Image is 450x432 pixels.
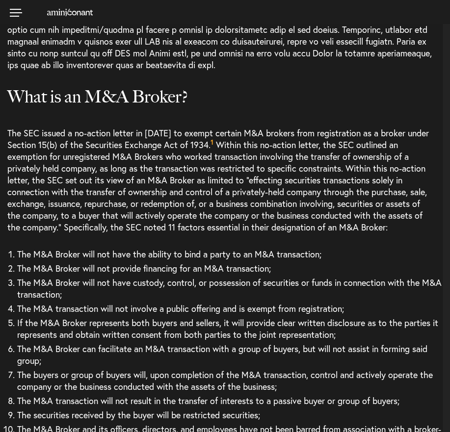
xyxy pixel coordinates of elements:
[47,8,93,16] a: Home
[17,275,443,301] li: The M&A Broker will not have custody, control, or possession of securities or funds in connection...
[17,315,443,341] li: If the M&A Broker represents both buyers and sellers, it will provide clear written disclosure as...
[7,87,435,127] h2: What is an M&A Broker?
[17,367,443,393] li: The buyers or group of buyers will, upon completion of the M&A transaction, control and actively ...
[17,247,443,261] li: The M&A Broker will not have the ability to bind a party to an M&A transaction;
[17,261,443,275] li: The M&A Broker will not provide financing for an M&A transaction;
[17,393,443,407] li: The M&A transaction will not result in the transfer of interests to a passive buyer or group of b...
[17,301,443,315] li: The M&A transaction will not involve a public offering and is exempt from registration;
[47,9,93,16] img: Amini & Conant
[211,138,213,150] a: 1
[7,127,443,240] p: The SEC issued a no-action letter in [DATE] to exempt certain M&A brokers from registration as a ...
[17,341,443,367] li: The M&A Broker can facilitate an M&A transaction with a group of buyers, but will not assist in f...
[211,137,213,146] sup: 1
[17,407,443,422] li: The securities received by the buyer will be restricted securities;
